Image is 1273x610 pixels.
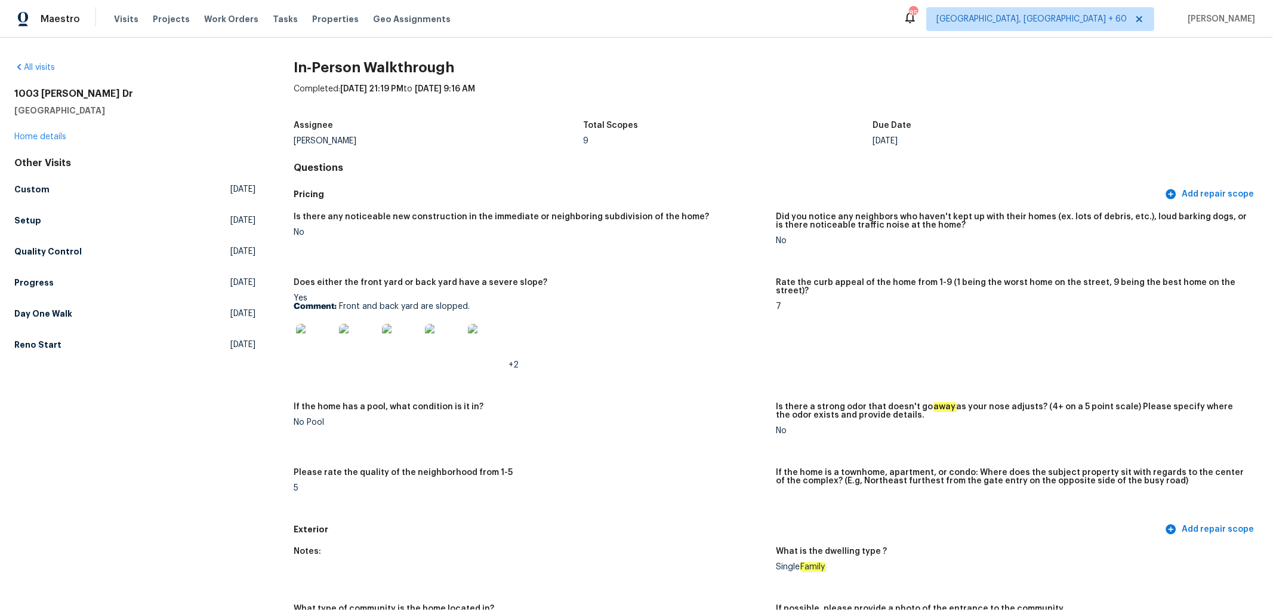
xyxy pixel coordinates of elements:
div: Completed: to [294,83,1259,114]
h5: [GEOGRAPHIC_DATA] [14,105,255,117]
h5: Notes: [294,547,321,556]
em: Family [800,562,826,572]
span: [DATE] [230,183,255,195]
p: Front and back yard are slopped. [294,302,766,311]
a: Home details [14,133,66,141]
a: Setup[DATE] [14,210,255,231]
span: [GEOGRAPHIC_DATA], [GEOGRAPHIC_DATA] + 60 [936,13,1127,25]
button: Add repair scope [1163,519,1259,541]
h5: Pricing [294,188,1163,201]
div: Other Visits [14,157,255,169]
a: Quality Control[DATE] [14,241,255,262]
div: No [776,237,1249,245]
h5: Reno Start [14,339,61,351]
h5: Progress [14,277,54,289]
span: [DATE] [230,277,255,289]
span: Add repair scope [1167,522,1254,537]
h2: 1003 [PERSON_NAME] Dr [14,88,255,100]
h5: What is the dwelling type ? [776,547,887,556]
a: Reno Start[DATE] [14,334,255,355]
span: Maestro [41,13,80,25]
div: Yes [294,294,766,369]
span: [DATE] [230,214,255,226]
h5: If the home has a pool, what condition is it in? [294,403,483,411]
h4: Questions [294,162,1259,174]
div: No [294,228,766,237]
a: Custom[DATE] [14,179,255,200]
div: 854 [909,7,917,19]
b: Comment: [294,302,337,311]
h5: Please rate the quality of the neighborhood from 1-5 [294,468,513,477]
div: No [776,427,1249,435]
h5: Custom [14,183,50,195]
span: Tasks [273,15,298,23]
h2: In-Person Walkthrough [294,62,1259,73]
div: [DATE] [873,137,1162,145]
h5: Setup [14,214,41,226]
div: 5 [294,484,766,492]
em: away [933,402,957,412]
span: Geo Assignments [373,13,451,25]
span: [DATE] 9:16 AM [415,85,475,93]
span: +2 [508,361,519,369]
span: [DATE] [230,308,255,320]
h5: Day One Walk [14,308,72,320]
h5: Due Date [873,121,911,130]
span: Properties [312,13,359,25]
span: Visits [114,13,138,25]
div: Single [776,563,1249,571]
h5: Rate the curb appeal of the home from 1-9 (1 being the worst home on the street, 9 being the best... [776,278,1249,295]
a: Day One Walk[DATE] [14,303,255,324]
h5: Is there any noticeable new construction in the immediate or neighboring subdivision of the home? [294,213,709,221]
h5: If the home is a townhome, apartment, or condo: Where does the subject property sit with regards ... [776,468,1249,485]
span: Work Orders [204,13,258,25]
a: Progress[DATE] [14,272,255,293]
span: [DATE] [230,246,255,258]
span: Projects [153,13,190,25]
h5: Exterior [294,523,1163,536]
span: Add repair scope [1167,187,1254,202]
div: 9 [583,137,873,145]
h5: Does either the front yard or back yard have a severe slope? [294,278,547,287]
button: Add repair scope [1163,183,1259,206]
a: All visits [14,63,55,72]
h5: Quality Control [14,246,82,258]
div: No Pool [294,418,766,427]
h5: Did you notice any neighbors who haven't kept up with their homes (ex. lots of debris, etc.), lou... [776,213,1249,229]
h5: Is there a strong odor that doesn't go as your nose adjusts? (4+ on a 5 point scale) Please speci... [776,403,1249,419]
span: [PERSON_NAME] [1183,13,1255,25]
div: 7 [776,302,1249,311]
span: [DATE] 21:19 PM [340,85,403,93]
h5: Assignee [294,121,333,130]
h5: Total Scopes [583,121,638,130]
span: [DATE] [230,339,255,351]
div: [PERSON_NAME] [294,137,583,145]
